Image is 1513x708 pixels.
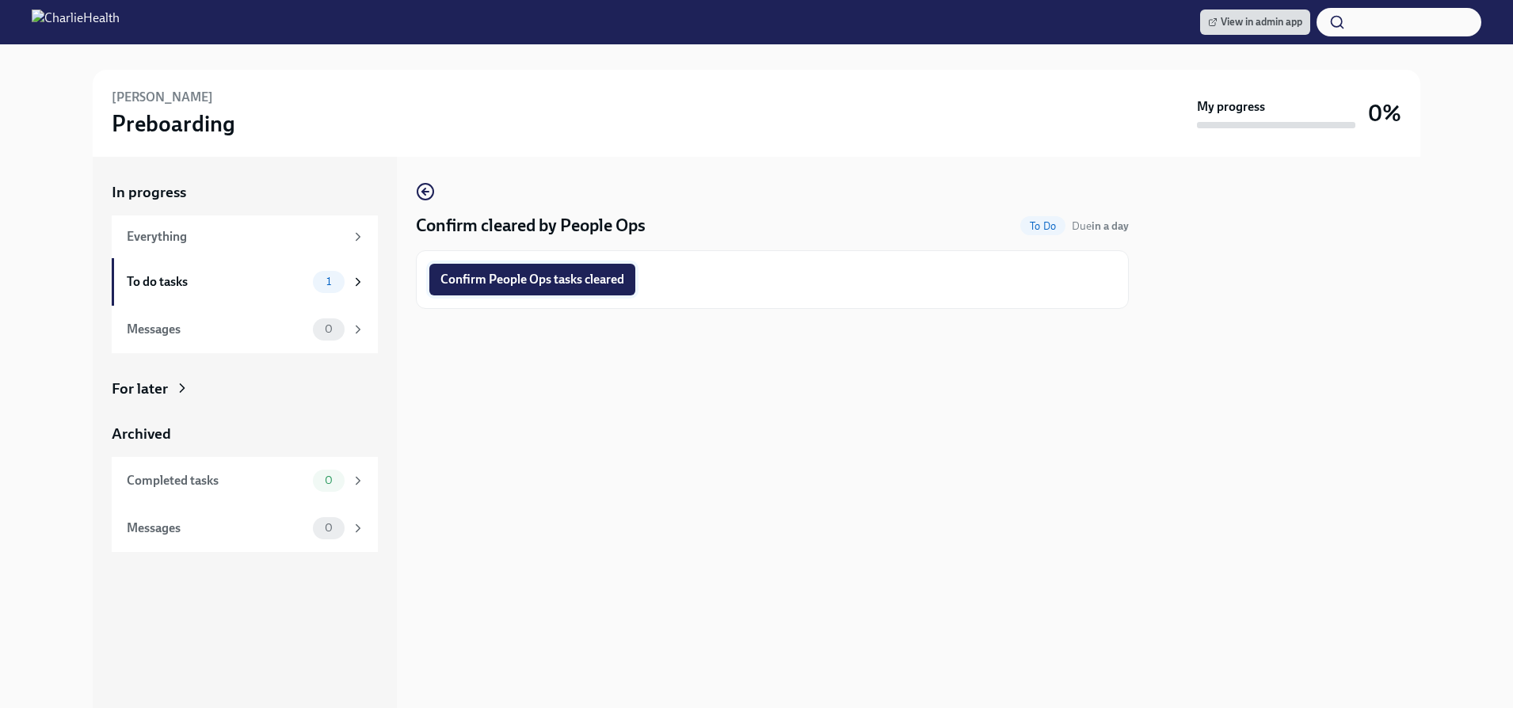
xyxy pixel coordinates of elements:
div: For later [112,379,168,399]
a: For later [112,379,378,399]
a: Archived [112,424,378,444]
h3: 0% [1368,99,1401,128]
strong: in a day [1092,219,1129,233]
a: Everything [112,215,378,258]
span: 0 [315,474,342,486]
button: Confirm People Ops tasks cleared [429,264,635,295]
span: View in admin app [1208,14,1302,30]
a: Messages0 [112,306,378,353]
span: Confirm People Ops tasks cleared [440,272,624,287]
span: 1 [317,276,341,287]
a: To do tasks1 [112,258,378,306]
div: Messages [127,520,307,537]
div: Messages [127,321,307,338]
img: CharlieHealth [32,10,120,35]
span: 0 [315,522,342,534]
span: To Do [1020,220,1065,232]
h3: Preboarding [112,109,235,138]
a: Messages0 [112,504,378,552]
a: In progress [112,182,378,203]
div: Completed tasks [127,472,307,489]
div: To do tasks [127,273,307,291]
a: Completed tasks0 [112,457,378,504]
span: October 5th, 2025 09:00 [1072,219,1129,234]
h6: [PERSON_NAME] [112,89,213,106]
span: Due [1072,219,1129,233]
a: View in admin app [1200,10,1310,35]
strong: My progress [1197,98,1265,116]
div: Everything [127,228,345,246]
h4: Confirm cleared by People Ops [416,214,646,238]
span: 0 [315,323,342,335]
